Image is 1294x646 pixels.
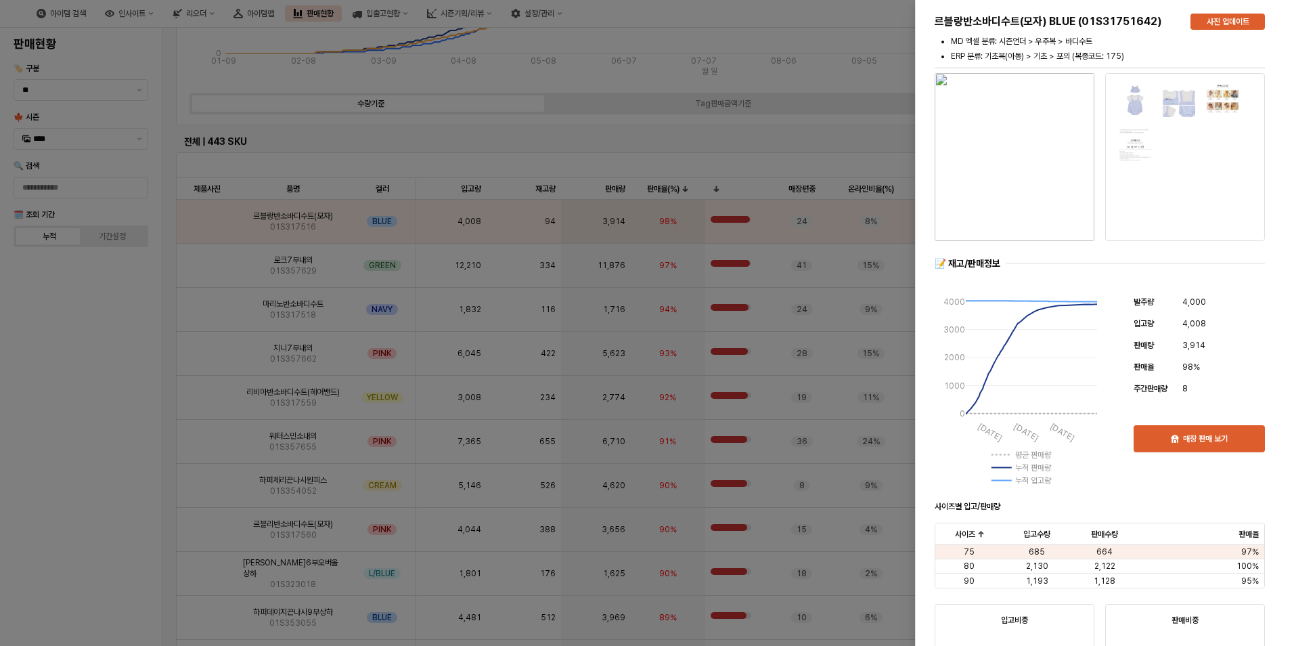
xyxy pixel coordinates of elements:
span: 90 [964,576,975,586]
span: 2,122 [1094,561,1115,572]
li: ERP 분류: 기초복(아동) > 기초 > 포의 (복종코드: 175) [951,50,1265,62]
span: 판매율 [1134,362,1154,372]
span: 4,008 [1182,317,1206,330]
span: 97% [1241,546,1259,557]
h5: 르블랑반소바디수트(모자) BLUE (01S31751642) [935,15,1180,28]
span: 판매량 [1134,341,1154,350]
span: 75 [964,546,975,557]
span: 사이즈 [955,529,975,540]
span: 발주량 [1134,297,1154,307]
span: 3,914 [1182,339,1205,352]
span: 8 [1182,382,1188,395]
div: 📝 재고/판매정보 [935,257,1000,270]
strong: 입고비중 [1001,616,1028,625]
strong: 사이즈별 입고/판매량 [935,502,1000,511]
span: 2,130 [1026,561,1048,572]
span: 98% [1182,360,1200,374]
p: 매장 판매 보기 [1183,433,1228,444]
span: 입고량 [1134,319,1154,328]
span: 95% [1241,576,1259,586]
span: 입고수량 [1023,529,1050,540]
span: 685 [1029,546,1045,557]
button: 사진 업데이트 [1190,14,1265,30]
span: 4,000 [1182,295,1206,309]
span: 664 [1096,546,1113,557]
span: 1,128 [1094,576,1115,586]
strong: 판매비중 [1172,616,1199,625]
button: 매장 판매 보기 [1134,425,1265,452]
p: 사진 업데이트 [1207,16,1249,27]
li: MD 엑셀 분류: 시즌언더 > 우주복 > 바디수트 [951,35,1265,47]
span: 판매수량 [1091,529,1118,540]
span: 100% [1236,561,1259,572]
span: 판매율 [1239,529,1259,540]
span: 1,193 [1026,576,1048,586]
span: 80 [964,561,975,572]
span: 주간판매량 [1134,384,1167,393]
